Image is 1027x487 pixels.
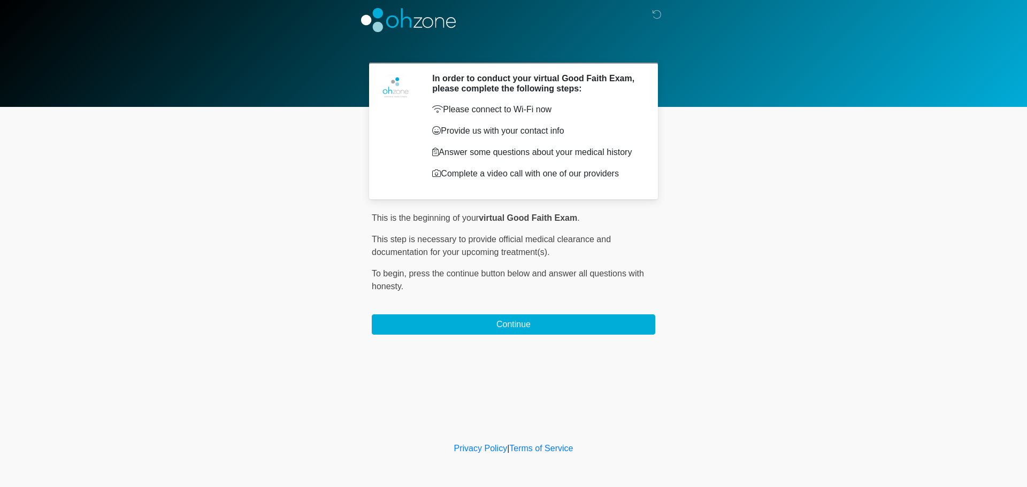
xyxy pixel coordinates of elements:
[432,125,639,137] p: Provide us with your contact info
[361,8,456,32] img: OhZone Clinics Logo
[372,235,611,257] span: This step is necessary to provide official medical clearance and documentation for your upcoming ...
[454,444,508,453] a: Privacy Policy
[432,103,639,116] p: Please connect to Wi-Fi now
[372,269,644,291] span: press the continue button below and answer all questions with honesty.
[372,269,409,278] span: To begin,
[509,444,573,453] a: Terms of Service
[577,213,579,222] span: .
[432,146,639,159] p: Answer some questions about your medical history
[507,444,509,453] a: |
[364,38,663,58] h1: ‎ ‎ ‎ ‎
[432,73,639,94] h2: In order to conduct your virtual Good Faith Exam, please complete the following steps:
[432,167,639,180] p: Complete a video call with one of our providers
[372,314,655,335] button: Continue
[372,213,479,222] span: This is the beginning of your
[380,73,412,105] img: Agent Avatar
[479,213,577,222] strong: virtual Good Faith Exam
